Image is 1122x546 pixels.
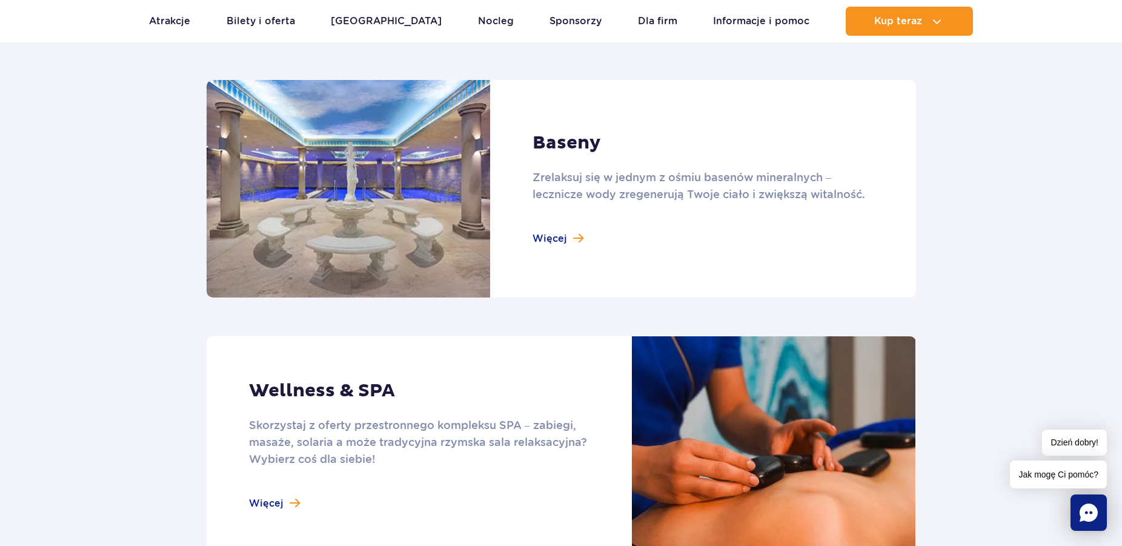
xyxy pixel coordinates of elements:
[1042,430,1107,456] span: Dzień dobry!
[846,7,973,36] button: Kup teraz
[713,7,809,36] a: Informacje i pomoc
[478,7,514,36] a: Nocleg
[874,16,922,27] span: Kup teraz
[1010,461,1107,488] span: Jak mogę Ci pomóc?
[638,7,677,36] a: Dla firm
[1071,494,1107,531] div: Chat
[149,7,190,36] a: Atrakcje
[227,7,295,36] a: Bilety i oferta
[549,7,602,36] a: Sponsorzy
[331,7,442,36] a: [GEOGRAPHIC_DATA]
